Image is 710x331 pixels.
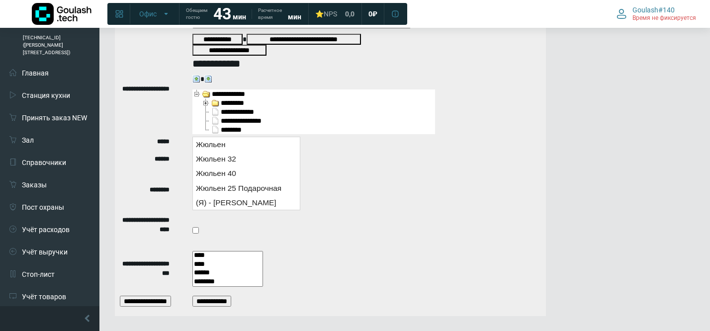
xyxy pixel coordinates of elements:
[324,10,337,18] span: NPS
[315,9,337,18] div: ⭐
[193,152,300,166] div: Жюльен 32
[362,5,383,23] a: 0 ₽
[193,195,300,210] div: (Я) - [PERSON_NAME]
[180,5,307,23] a: Обещаем гостю 43 мин Расчетное время мин
[632,5,675,14] span: Goulash#140
[233,13,246,21] span: мин
[611,3,702,24] button: Goulash#140 Время не фиксируется
[193,166,300,180] div: Жюльен 40
[288,13,301,21] span: мин
[186,7,207,21] span: Обещаем гостю
[632,14,696,22] span: Время не фиксируется
[368,9,372,18] span: 0
[309,5,360,23] a: ⭐NPS 0,0
[139,9,157,18] span: Офис
[372,9,377,18] span: ₽
[258,7,282,21] span: Расчетное время
[193,137,300,152] div: Жюльен
[32,3,91,25] img: Логотип компании Goulash.tech
[213,4,231,23] strong: 43
[193,181,300,195] div: Жюльен 25 Подарочная
[345,9,355,18] span: 0,0
[133,6,176,22] button: Офис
